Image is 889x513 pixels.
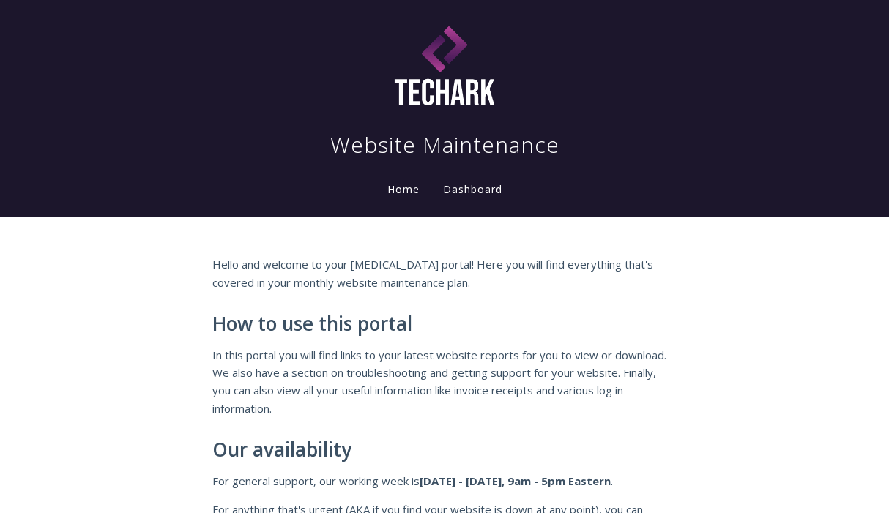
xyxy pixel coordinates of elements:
[440,182,505,198] a: Dashboard
[330,130,559,160] h1: Website Maintenance
[212,255,677,291] p: Hello and welcome to your [MEDICAL_DATA] portal! Here you will find everything that's covered in ...
[212,313,677,335] h2: How to use this portal
[212,346,677,418] p: In this portal you will find links to your latest website reports for you to view or download. We...
[212,472,677,490] p: For general support, our working week is .
[212,439,677,461] h2: Our availability
[420,473,611,488] strong: [DATE] - [DATE], 9am - 5pm Eastern
[384,182,423,196] a: Home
